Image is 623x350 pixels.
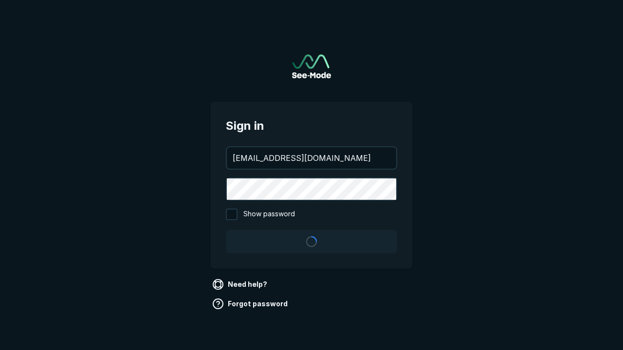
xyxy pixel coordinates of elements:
span: Show password [243,209,295,220]
a: Need help? [210,277,271,292]
span: Sign in [226,117,397,135]
img: See-Mode Logo [292,54,331,78]
input: your@email.com [227,147,396,169]
a: Forgot password [210,296,292,312]
a: Go to sign in [292,54,331,78]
